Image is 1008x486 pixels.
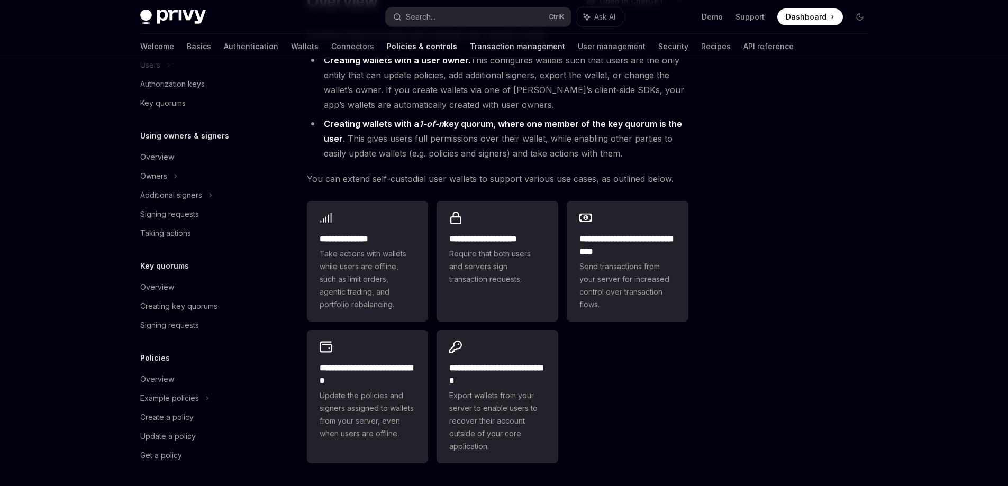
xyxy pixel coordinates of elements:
[140,281,174,294] div: Overview
[307,53,688,112] li: This configures wallets such that users are the only entity that can update policies, add additio...
[307,201,429,322] a: **** **** *****Take actions with wallets while users are offline, such as limit orders, agentic t...
[132,94,267,113] a: Key quorums
[140,208,199,221] div: Signing requests
[449,247,546,286] span: Require that both users and servers sign transaction requests.
[140,430,196,443] div: Update a policy
[777,8,843,25] a: Dashboard
[386,7,571,26] button: Search...CtrlK
[140,130,229,142] h5: Using owners & signers
[449,389,546,453] span: Export wallets from your server to enable users to recover their account outside of your core app...
[140,170,167,182] div: Owners
[140,78,205,90] div: Authorization keys
[576,7,623,26] button: Ask AI
[140,352,170,364] h5: Policies
[331,34,374,59] a: Connectors
[140,319,199,332] div: Signing requests
[140,34,174,59] a: Welcome
[132,408,267,427] a: Create a policy
[132,205,267,224] a: Signing requests
[291,34,319,59] a: Wallets
[324,55,470,66] strong: Creating wallets with a user owner.
[419,118,444,129] em: 1-of-n
[224,34,278,59] a: Authentication
[132,316,267,335] a: Signing requests
[320,389,416,440] span: Update the policies and signers assigned to wallets from your server, even when users are offline.
[307,116,688,161] li: . This gives users full permissions over their wallet, while enabling other parties to easily upd...
[140,300,217,313] div: Creating key quorums
[132,278,267,297] a: Overview
[140,97,186,109] div: Key quorums
[140,151,174,163] div: Overview
[387,34,457,59] a: Policies & controls
[324,118,682,144] strong: Creating wallets with a key quorum, where one member of the key quorum is the user
[658,34,688,59] a: Security
[187,34,211,59] a: Basics
[132,427,267,446] a: Update a policy
[132,297,267,316] a: Creating key quorums
[743,34,794,59] a: API reference
[132,224,267,243] a: Taking actions
[140,449,182,462] div: Get a policy
[579,260,676,311] span: Send transactions from your server for increased control over transaction flows.
[594,12,615,22] span: Ask AI
[470,34,565,59] a: Transaction management
[307,171,688,186] span: You can extend self-custodial user wallets to support various use cases, as outlined below.
[140,189,202,201] div: Additional signers
[140,392,199,405] div: Example policies
[786,12,827,22] span: Dashboard
[132,446,267,465] a: Get a policy
[140,260,189,272] h5: Key quorums
[320,247,416,311] span: Take actions with wallets while users are offline, such as limit orders, agentic trading, and por...
[140,373,174,386] div: Overview
[735,12,765,22] a: Support
[851,8,868,25] button: Toggle dark mode
[578,34,646,59] a: User management
[132,148,267,167] a: Overview
[406,11,435,23] div: Search...
[702,12,723,22] a: Demo
[140,10,206,24] img: dark logo
[140,411,194,424] div: Create a policy
[132,370,267,389] a: Overview
[132,75,267,94] a: Authorization keys
[701,34,731,59] a: Recipes
[549,13,565,21] span: Ctrl K
[140,227,191,240] div: Taking actions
